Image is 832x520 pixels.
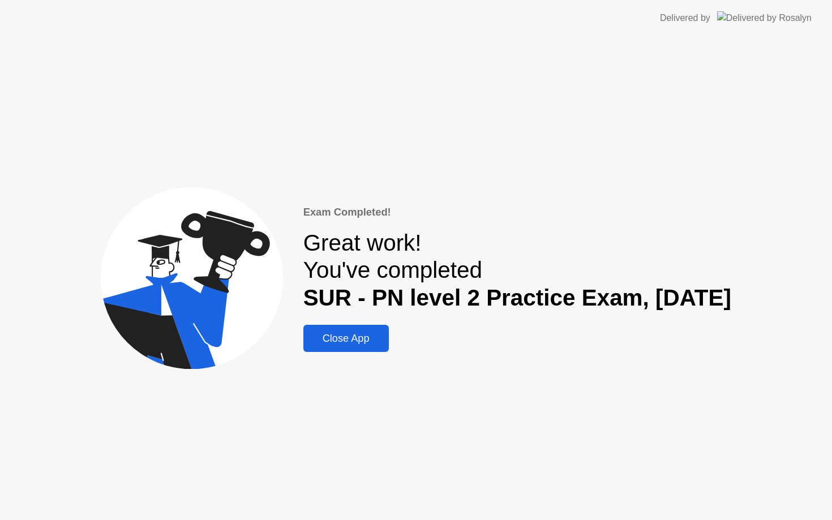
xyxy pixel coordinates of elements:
[303,229,731,312] div: Great work! You've completed
[303,325,389,352] button: Close App
[717,11,812,24] img: Delivered by Rosalyn
[307,333,385,345] div: Close App
[303,285,731,311] b: SUR - PN level 2 Practice Exam, [DATE]
[303,204,731,220] div: Exam Completed!
[660,11,710,25] div: Delivered by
